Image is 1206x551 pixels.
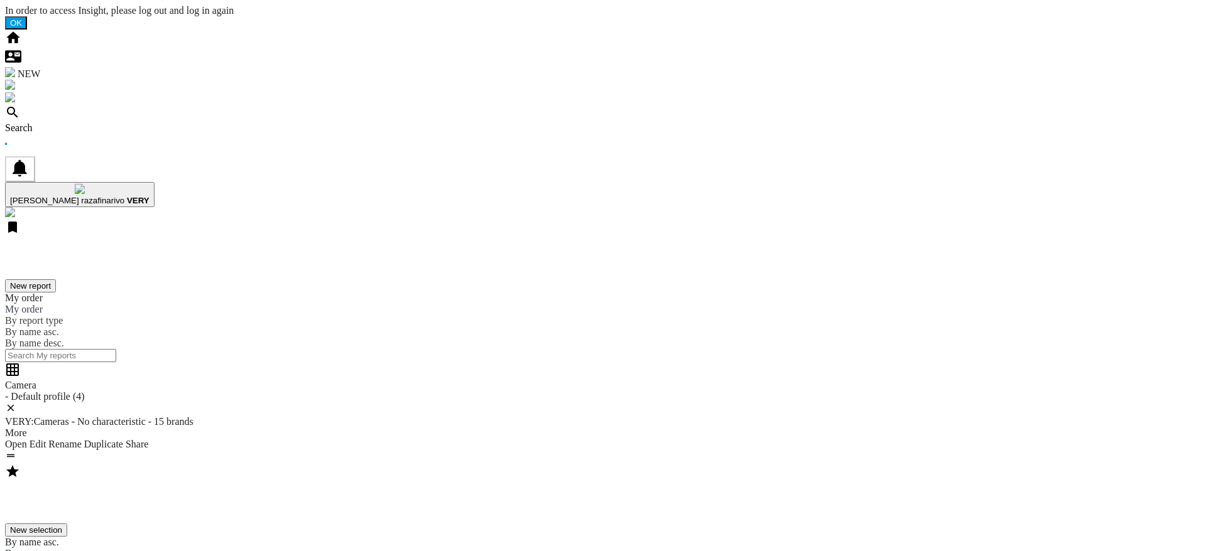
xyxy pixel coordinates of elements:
button: New selection [5,523,67,537]
h2: My reports [5,250,1201,267]
button: 0 notification [5,156,35,182]
div: Camera [5,380,1201,391]
a: Open Wiser website [5,208,15,219]
img: cosmetic-logo.svg [5,92,15,102]
div: By report type [5,315,1201,326]
div: Price Matrix [5,362,1201,380]
div: Home [5,29,1201,48]
span: NEW [18,68,40,79]
button: OK [5,16,27,29]
span: Share [126,439,148,449]
span: Edit [30,439,46,449]
span: Rename [48,439,81,449]
div: Delete [5,402,1201,416]
div: Contact us [5,48,1201,67]
span: [PERSON_NAME] razafinarivo [10,196,124,205]
div: My order [5,292,1201,304]
div: Access to Chanel Cosmetic [5,92,1201,105]
div: Alerts [5,80,1201,92]
img: wise-card.svg [5,67,15,77]
button: New report [5,279,56,292]
span: More [5,427,27,438]
input: Search My reports [5,349,116,362]
div: WiseCard [5,67,1201,80]
img: wiser-w-icon-blue.png [5,207,15,217]
div: By name desc. [5,338,1201,349]
div: VERY:Cameras - No characteristic - 15 brands [5,416,1201,427]
img: profile.jpg [75,184,85,194]
h2: My selections [5,494,1201,511]
span: Duplicate [84,439,123,449]
div: By name asc. [5,537,1201,548]
span: Open [5,439,27,449]
div: By name asc. [5,326,1201,338]
b: VERY [127,196,149,205]
img: alerts-logo.svg [5,80,15,90]
div: In order to access Insight, please log out and log in again [5,5,1201,16]
div: Search [5,122,1201,134]
div: - Default profile (4) [5,391,1201,402]
div: My order [5,304,1201,315]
